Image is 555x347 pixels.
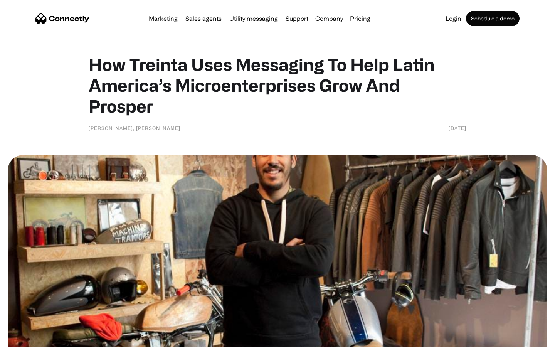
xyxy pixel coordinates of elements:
a: Login [442,15,464,22]
a: Schedule a demo [466,11,520,26]
a: Pricing [347,15,373,22]
a: Marketing [146,15,181,22]
div: [DATE] [449,124,466,132]
aside: Language selected: English [8,334,46,344]
h1: How Treinta Uses Messaging To Help Latin America’s Microenterprises Grow And Prosper [89,54,466,116]
a: Utility messaging [226,15,281,22]
ul: Language list [15,334,46,344]
div: Company [315,13,343,24]
a: Sales agents [182,15,225,22]
a: Support [283,15,311,22]
div: Company [313,13,345,24]
div: [PERSON_NAME], [PERSON_NAME] [89,124,180,132]
a: home [35,13,89,24]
